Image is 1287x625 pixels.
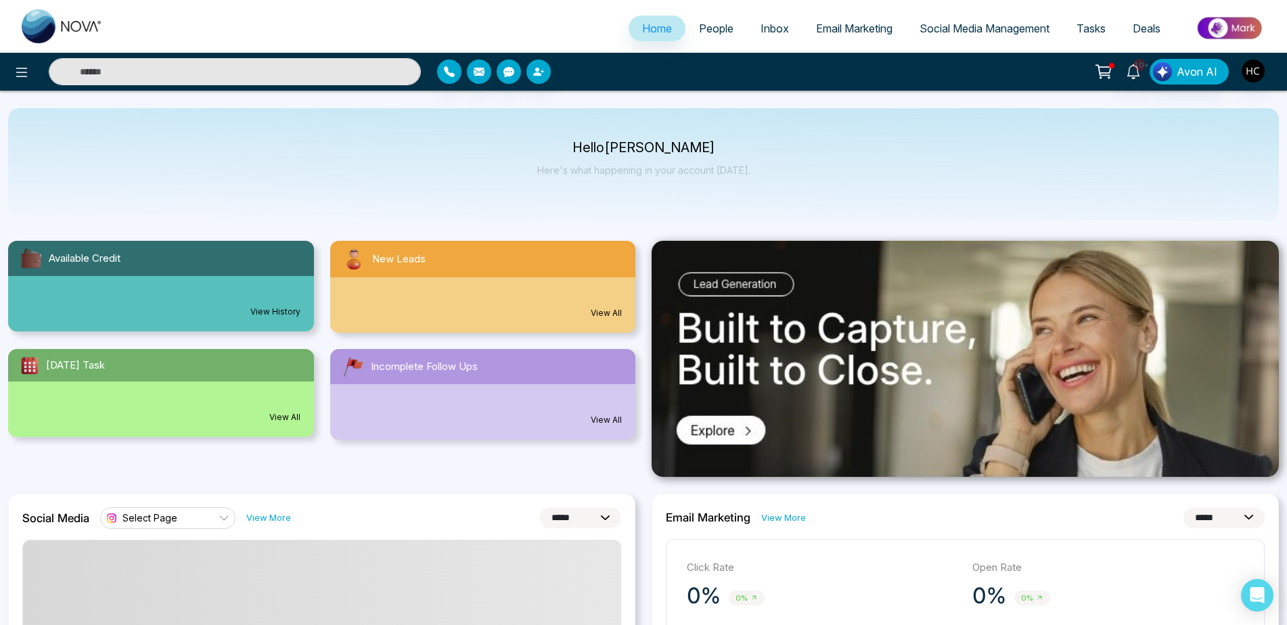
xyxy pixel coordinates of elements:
img: todayTask.svg [19,354,41,376]
a: View More [761,511,806,524]
a: People [685,16,747,41]
a: View All [591,307,622,319]
a: 10+ [1117,59,1150,83]
img: availableCredit.svg [19,246,43,271]
p: Open Rate [972,560,1244,576]
p: Here's what happening in your account [DATE]. [537,164,750,176]
span: New Leads [372,252,426,267]
span: Social Media Management [920,22,1049,35]
a: Incomplete Follow UpsView All [322,349,644,440]
a: View All [269,411,300,423]
img: . [652,241,1279,477]
h2: Email Marketing [666,511,750,524]
p: Click Rate [687,560,959,576]
h2: Social Media [22,511,89,525]
img: Nova CRM Logo [22,9,103,43]
a: View All [591,414,622,426]
a: Tasks [1063,16,1119,41]
span: Home [642,22,672,35]
a: View More [246,511,291,524]
span: [DATE] Task [46,358,105,373]
img: followUps.svg [341,354,365,379]
span: Select Page [122,511,177,524]
a: Inbox [747,16,803,41]
a: Home [629,16,685,41]
span: 0% [1014,591,1050,606]
a: Email Marketing [803,16,906,41]
img: User Avatar [1242,60,1265,83]
a: Deals [1119,16,1174,41]
span: Email Marketing [816,22,893,35]
a: Social Media Management [906,16,1063,41]
div: Open Intercom Messenger [1241,579,1273,611]
img: Market-place.gif [1181,13,1279,43]
span: People [699,22,733,35]
img: instagram [105,511,118,525]
span: Avon AI [1177,64,1217,80]
span: Tasks [1077,22,1106,35]
button: Avon AI [1150,59,1229,85]
img: Lead Flow [1153,62,1172,81]
span: 10+ [1133,59,1146,71]
img: newLeads.svg [341,246,367,272]
span: Available Credit [49,251,120,267]
p: 0% [687,582,721,609]
span: Deals [1133,22,1160,35]
span: 0% [729,591,765,606]
span: Incomplete Follow Ups [371,359,478,375]
a: New LeadsView All [322,241,644,333]
p: Hello [PERSON_NAME] [537,142,750,154]
p: 0% [972,582,1006,609]
a: View History [250,306,300,318]
span: Inbox [761,22,789,35]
